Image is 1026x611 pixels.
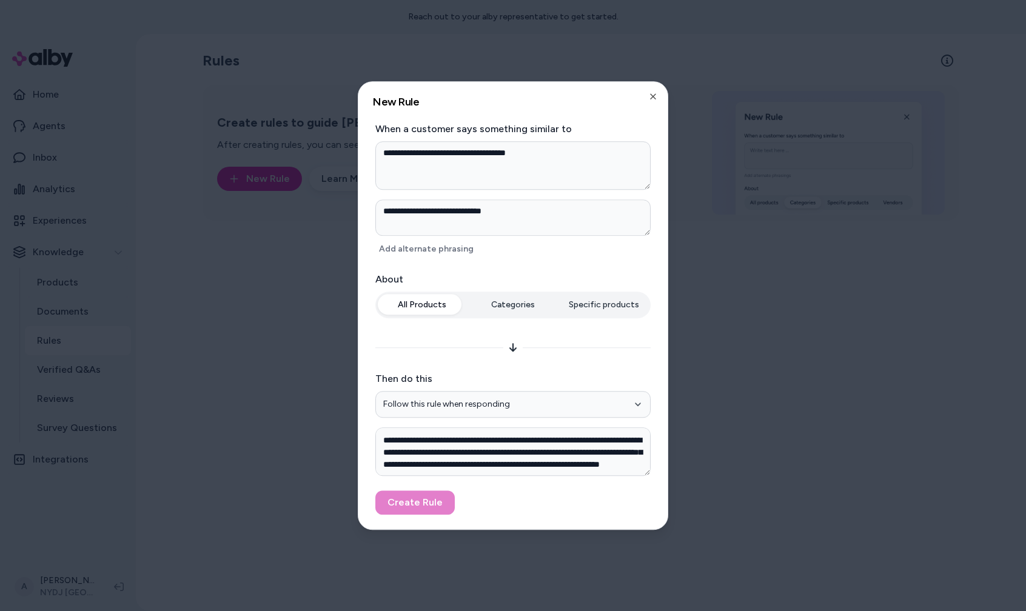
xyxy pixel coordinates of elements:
[469,294,557,316] button: Categories
[375,241,477,258] button: Add alternate phrasing
[375,122,651,136] label: When a customer says something similar to
[560,294,648,316] button: Specific products
[378,294,466,316] button: All Products
[375,372,651,386] label: Then do this
[375,272,651,287] label: About
[373,96,653,107] h2: New Rule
